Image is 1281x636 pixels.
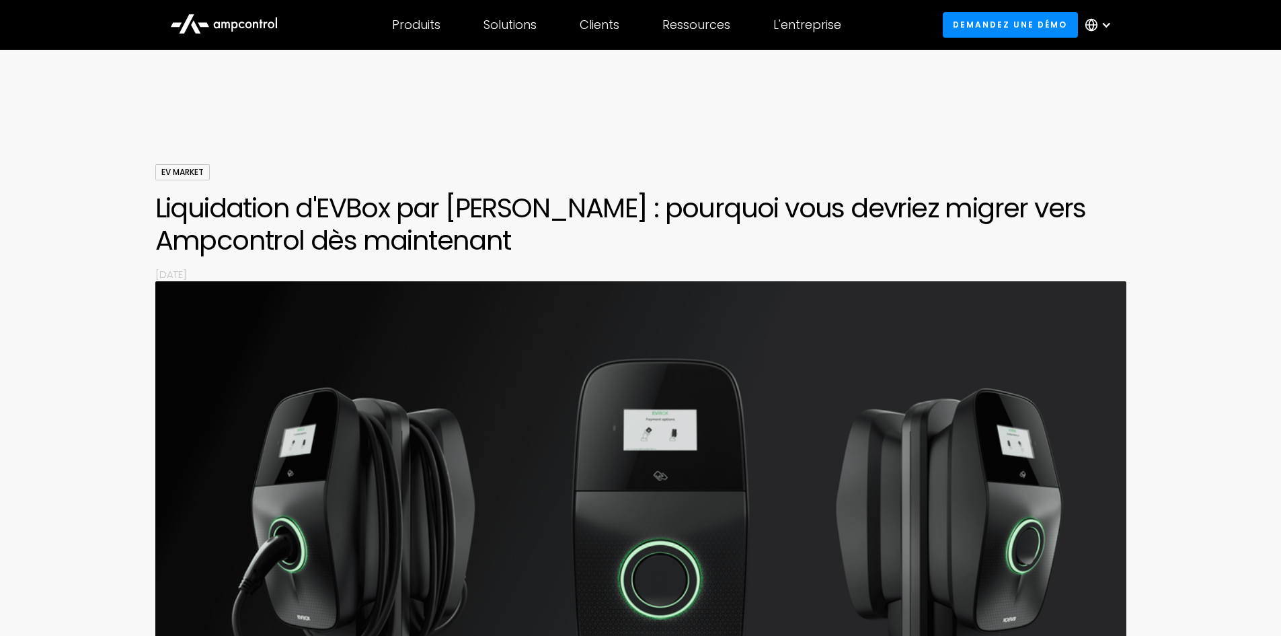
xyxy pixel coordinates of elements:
div: L'entreprise [773,17,841,32]
p: [DATE] [155,267,1126,281]
div: Solutions [483,17,537,32]
div: Produits [392,17,440,32]
h1: Liquidation d'EVBox par [PERSON_NAME] : pourquoi vous devriez migrer vers Ampcontrol dès maintenant [155,192,1126,256]
div: Clients [580,17,619,32]
div: EV Market [155,164,210,180]
a: Demandez une démo [943,12,1078,37]
div: Ressources [662,17,730,32]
